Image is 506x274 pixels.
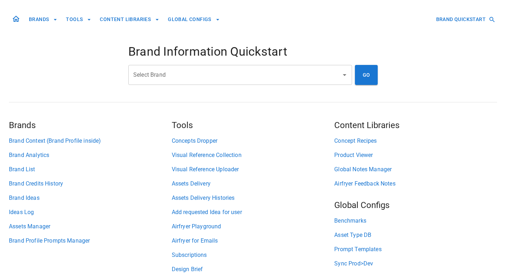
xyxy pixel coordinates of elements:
a: Brand Ideas [9,194,172,202]
a: Benchmarks [334,217,497,225]
a: Add requested Idea for user [172,208,335,217]
h5: Content Libraries [334,120,497,131]
h5: Tools [172,120,335,131]
button: BRANDS [26,13,60,26]
a: Airfryer for Emails [172,237,335,245]
a: Asset Type DB [334,231,497,239]
a: Assets Manager [9,222,172,231]
a: Visual Reference Uploader [172,165,335,174]
a: Prompt Templates [334,245,497,254]
a: Airfryer Feedback Notes [334,179,497,188]
a: Subscriptions [172,251,335,259]
a: Design Brief [172,265,335,274]
a: Concept Recipes [334,137,497,145]
a: Brand Profile Prompts Manager [9,237,172,245]
button: TOOLS [63,13,94,26]
a: Sync Prod>Dev [334,259,497,268]
a: Airfryer Playground [172,222,335,231]
a: Ideas Log [9,208,172,217]
h5: Global Configs [334,199,497,211]
a: Brand Credits History [9,179,172,188]
a: Assets Delivery [172,179,335,188]
button: BRAND QUICKSTART [433,13,497,26]
a: Global Notes Manager [334,165,497,174]
button: GO [355,65,378,85]
a: Brand Context (Brand Profile inside) [9,137,172,145]
a: Product Viewer [334,151,497,159]
h5: Brands [9,120,172,131]
button: Open [340,70,350,80]
a: Assets Delivery Histories [172,194,335,202]
a: Brand Analytics [9,151,172,159]
a: Visual Reference Collection [172,151,335,159]
h4: Brand Information Quickstart [128,44,378,59]
a: Brand List [9,165,172,174]
button: GLOBAL CONFIGS [165,13,223,26]
a: Concepts Dropper [172,137,335,145]
button: CONTENT LIBRARIES [97,13,162,26]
